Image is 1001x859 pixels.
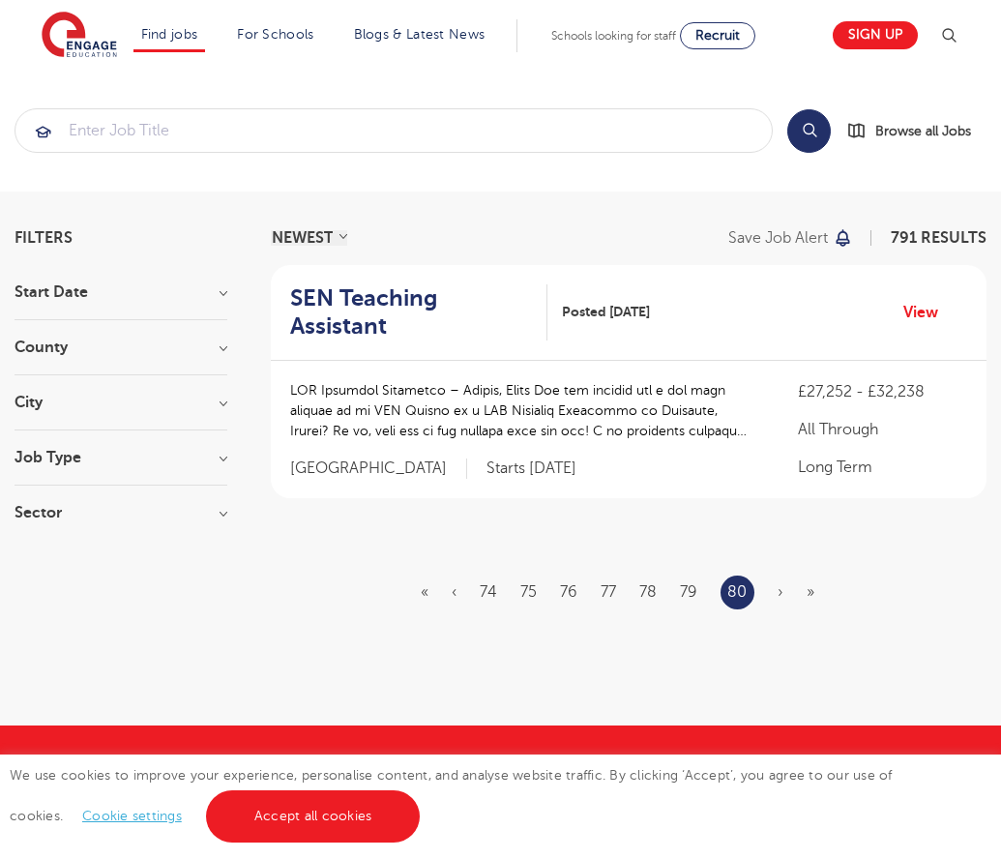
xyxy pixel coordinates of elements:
span: Posted [DATE] [562,302,650,322]
p: Save job alert [728,230,828,246]
a: 80 [727,579,747,605]
p: Long Term [798,456,967,479]
span: Recruit [695,28,740,43]
button: Search [787,109,831,153]
button: Save job alert [728,230,853,246]
a: 76 [560,583,577,601]
a: Browse all Jobs [846,120,986,142]
p: Starts [DATE] [486,459,576,479]
a: View [903,300,953,325]
h3: Job Type [15,450,227,465]
span: We use cookies to improve your experience, personalise content, and analyse website traffic. By c... [10,768,893,823]
a: 77 [601,583,616,601]
span: » [807,583,814,601]
input: Submit [15,109,772,152]
span: Browse all Jobs [875,120,971,142]
a: Find jobs [141,27,198,42]
img: Engage Education [42,12,117,60]
p: LOR Ipsumdol Sitametco – Adipis, Elits Doe tem incidid utl e dol magn aliquae ad mi VEN Quisno ex... [290,380,759,441]
a: Accept all cookies [206,790,421,843]
a: For Schools [237,27,313,42]
h3: City [15,395,227,410]
h3: Sector [15,505,227,520]
a: 74 [480,583,497,601]
span: 791 RESULTS [891,229,986,247]
div: Submit [15,108,773,153]
p: All Through [798,418,967,441]
span: Schools looking for staff [551,29,676,43]
a: 75 [520,583,537,601]
h3: County [15,340,227,355]
p: £27,252 - £32,238 [798,380,967,403]
a: Sign up [833,21,918,49]
a: Blogs & Latest News [354,27,486,42]
h3: Start Date [15,284,227,300]
span: › [778,583,783,601]
a: SEN Teaching Assistant [290,284,547,341]
span: [GEOGRAPHIC_DATA] [290,459,467,479]
span: Filters [15,230,73,246]
a: Cookie settings [82,809,182,823]
a: 78 [639,583,657,601]
h2: SEN Teaching Assistant [290,284,532,341]
a: First [421,583,428,601]
a: 79 [680,583,697,601]
a: Recruit [680,22,755,49]
a: Previous [452,583,456,601]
